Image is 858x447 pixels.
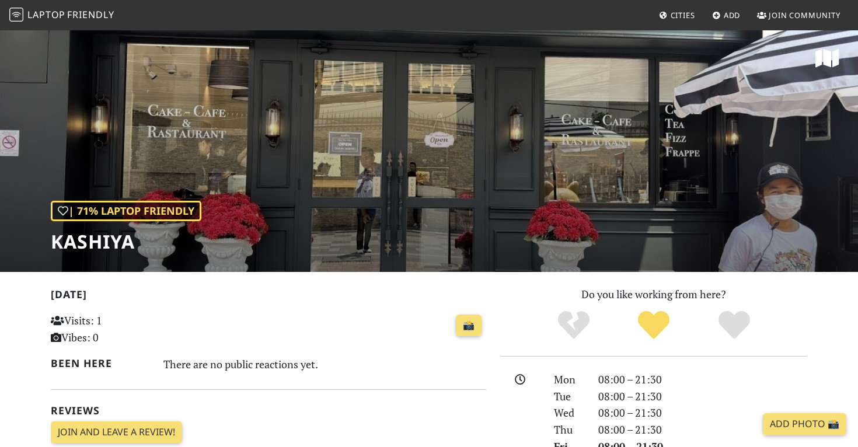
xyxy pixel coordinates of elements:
h2: Reviews [51,404,486,417]
a: 📸 [456,315,482,337]
div: Definitely! [694,309,775,341]
p: Do you like working from here? [500,286,807,303]
div: Thu [547,421,591,438]
span: Join Community [769,10,840,20]
a: Add [707,5,745,26]
a: Join and leave a review! [51,421,182,443]
a: Cities [654,5,700,26]
a: LaptopFriendly LaptopFriendly [9,5,114,26]
div: There are no public reactions yet. [163,355,487,373]
div: 08:00 – 21:30 [591,388,814,405]
div: 08:00 – 21:30 [591,404,814,421]
h2: Been here [51,357,149,369]
a: Join Community [752,5,845,26]
a: Add Photo 📸 [763,413,846,435]
span: Laptop [27,8,65,21]
div: 08:00 – 21:30 [591,421,814,438]
span: Add [724,10,741,20]
span: Cities [671,10,695,20]
div: Mon [547,371,591,388]
div: No [533,309,614,341]
span: Friendly [67,8,114,21]
h2: [DATE] [51,288,486,305]
h1: KASHIYA [51,231,201,253]
p: Visits: 1 Vibes: 0 [51,312,187,346]
div: | 71% Laptop Friendly [51,201,201,221]
div: Tue [547,388,591,405]
img: LaptopFriendly [9,8,23,22]
div: Yes [613,309,694,341]
div: Wed [547,404,591,421]
div: 08:00 – 21:30 [591,371,814,388]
